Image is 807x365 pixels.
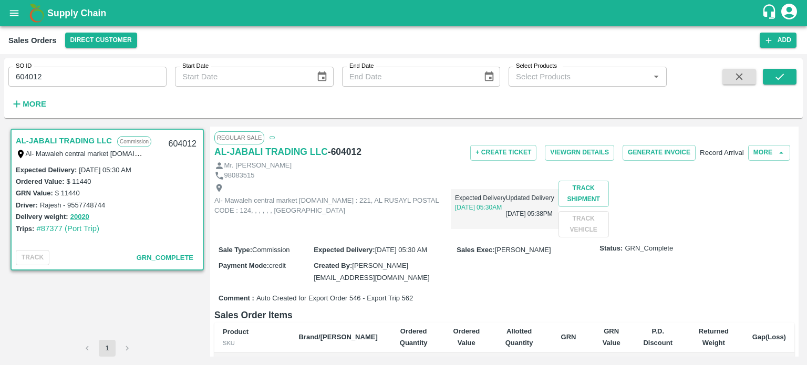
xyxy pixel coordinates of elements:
div: 604012 [162,132,203,157]
span: GRN_Complete [137,254,193,262]
div: SKU [223,338,282,348]
label: Expected Delivery : [314,246,375,254]
button: Generate Invoice [623,145,696,160]
label: Driver: [16,201,38,209]
button: ViewGRN Details [545,145,614,160]
label: GRN Value: [16,189,53,197]
button: Open [649,70,663,84]
input: Select Products [512,70,646,84]
b: Allotted Quantity [505,327,533,347]
b: Supply Chain [47,8,106,18]
b: GRN Value [603,327,620,347]
div: account of current user [780,2,799,24]
p: [DATE] 05:30AM [455,203,506,212]
label: Sale Type : [219,246,252,254]
input: Enter SO ID [8,67,167,87]
button: Choose date [312,67,332,87]
button: Record Arrival [700,149,744,157]
span: [DATE] 05:30 AM [375,246,427,254]
a: #87377 (Port Trip) [36,224,99,233]
input: End Date [342,67,475,87]
label: Rajesh - 9557748744 [40,201,105,209]
p: Updated Delivery [506,193,554,203]
span: GRN_Complete [625,244,673,254]
span: Auto Created for Export Order 546 - Export Trip 562 [256,294,413,304]
p: Commission [117,136,151,147]
label: Created By : [314,262,352,269]
button: open drawer [2,1,26,25]
a: AL-JABALI TRADING LLC [214,144,328,159]
p: [DATE] 05:38PM [506,209,554,218]
button: Track Shipment [558,181,609,207]
label: Payment Mode : [219,262,269,269]
p: Mr. [PERSON_NAME] [224,161,292,171]
div: customer-support [761,4,780,23]
label: Trips: [16,225,34,233]
label: Start Date [182,62,209,70]
b: GRN [561,333,576,341]
b: Brand/[PERSON_NAME] [298,333,377,341]
a: Supply Chain [47,6,761,20]
button: Select DC [65,33,137,48]
span: Regular Sale [214,131,264,144]
strong: More [23,100,46,108]
p: Al- Mawaleh central market [DOMAIN_NAME] : 221, AL RUSAYL POSTAL CODE : 124, , , , , , [GEOGRAPHI... [214,196,451,215]
span: credit [269,262,286,269]
label: Ordered Value: [16,178,64,185]
label: $ 11440 [66,178,91,185]
label: Al- Mawaleh central market [DOMAIN_NAME] : 221, AL RUSAYL POSTAL CODE : 124, , , , , , [GEOGRAPHI... [26,149,383,158]
img: logo [26,3,47,24]
span: [PERSON_NAME] [495,246,551,254]
b: Ordered Quantity [400,327,428,347]
label: Select Products [516,62,557,70]
label: Delivery weight: [16,213,68,221]
nav: pagination navigation [77,340,137,357]
button: 20020 [70,211,89,223]
label: $ 11440 [55,189,80,197]
span: Commission [252,246,290,254]
b: P.D. Discount [643,327,672,347]
h6: Sales Order Items [214,308,794,322]
label: SO ID [16,62,32,70]
label: Sales Exec : [457,246,494,254]
label: [DATE] 05:30 AM [79,166,131,174]
label: Comment : [219,294,254,304]
label: Status: [599,244,623,254]
h6: - 604012 [328,144,361,159]
span: [PERSON_NAME][EMAIL_ADDRESS][DOMAIN_NAME] [314,262,429,281]
button: + Create Ticket [470,145,536,160]
button: More [748,145,790,160]
button: More [8,95,49,113]
b: Ordered Value [453,327,480,347]
button: page 1 [99,340,116,357]
p: Expected Delivery [455,193,506,203]
div: Sales Orders [8,34,57,47]
input: Start Date [175,67,308,87]
b: Gap(Loss) [752,333,786,341]
b: Product [223,328,249,336]
button: Choose date [479,67,499,87]
b: Returned Weight [699,327,729,347]
a: AL-JABALI TRADING LLC [16,134,112,148]
label: End Date [349,62,374,70]
label: Expected Delivery : [16,166,77,174]
button: Add [760,33,796,48]
p: 98083515 [224,171,255,181]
